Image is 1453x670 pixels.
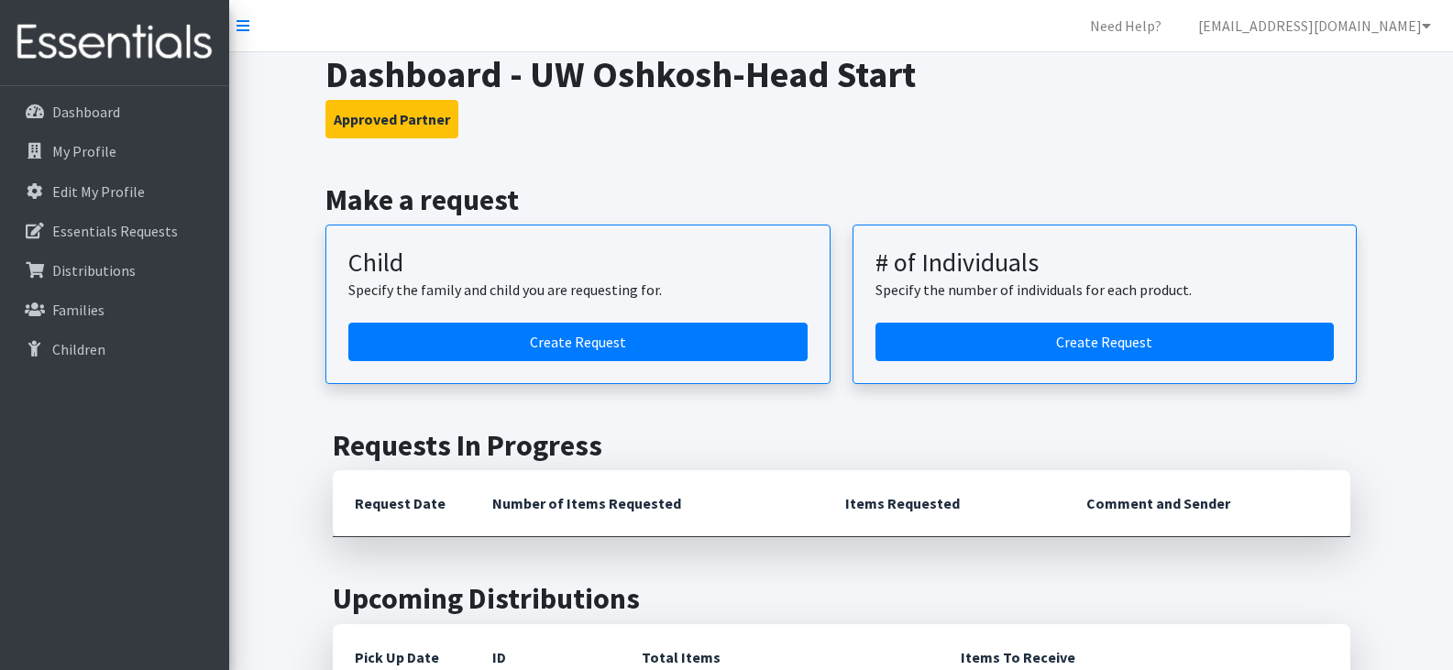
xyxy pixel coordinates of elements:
[7,12,222,73] img: HumanEssentials
[52,261,136,280] p: Distributions
[1183,7,1446,44] a: [EMAIL_ADDRESS][DOMAIN_NAME]
[875,323,1335,361] a: Create a request by number of individuals
[7,173,222,210] a: Edit My Profile
[52,103,120,121] p: Dashboard
[875,247,1335,279] h3: # of Individuals
[52,142,116,160] p: My Profile
[7,252,222,289] a: Distributions
[1064,470,1349,537] th: Comment and Sender
[52,222,178,240] p: Essentials Requests
[7,93,222,130] a: Dashboard
[333,470,470,537] th: Request Date
[875,279,1335,301] p: Specify the number of individuals for each product.
[7,213,222,249] a: Essentials Requests
[325,100,458,138] button: Approved Partner
[7,291,222,328] a: Families
[52,182,145,201] p: Edit My Profile
[7,133,222,170] a: My Profile
[348,247,808,279] h3: Child
[333,581,1350,616] h2: Upcoming Distributions
[7,331,222,368] a: Children
[348,323,808,361] a: Create a request for a child or family
[470,470,824,537] th: Number of Items Requested
[325,182,1357,217] h2: Make a request
[823,470,1064,537] th: Items Requested
[52,301,105,319] p: Families
[333,428,1350,463] h2: Requests In Progress
[1075,7,1176,44] a: Need Help?
[52,340,105,358] p: Children
[325,52,1357,96] h1: Dashboard - UW Oshkosh-Head Start
[348,279,808,301] p: Specify the family and child you are requesting for.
